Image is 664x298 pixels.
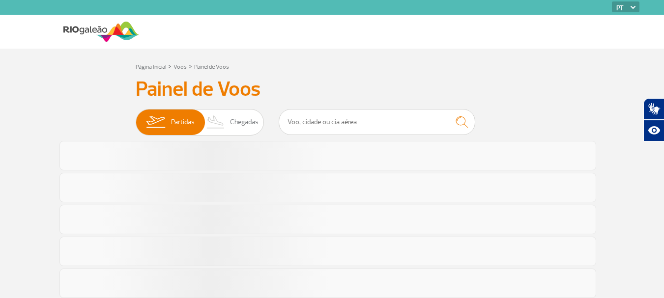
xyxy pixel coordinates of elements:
img: slider-desembarque [202,109,231,135]
a: Voos [173,63,187,71]
input: Voo, cidade ou cia aérea [279,109,475,135]
div: Plugin de acessibilidade da Hand Talk. [643,98,664,141]
a: > [168,60,172,72]
button: Abrir tradutor de língua de sinais. [643,98,664,120]
a: Painel de Voos [194,63,229,71]
a: > [189,60,192,72]
a: Página Inicial [136,63,166,71]
span: Chegadas [230,109,259,135]
button: Abrir recursos assistivos. [643,120,664,141]
img: slider-embarque [140,109,171,135]
h3: Painel de Voos [136,77,529,102]
span: Partidas [171,109,195,135]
